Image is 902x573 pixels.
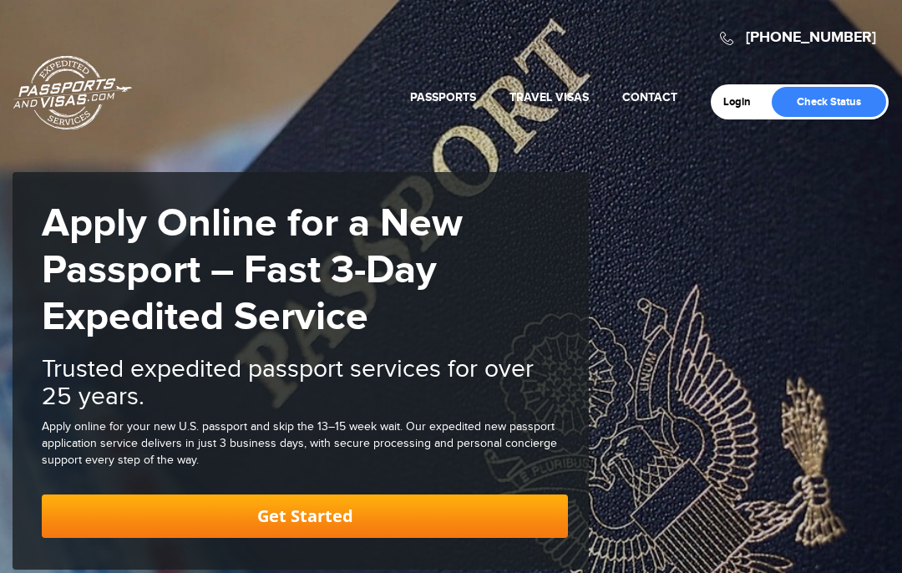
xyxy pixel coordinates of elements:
a: Check Status [772,87,886,117]
a: Travel Visas [509,90,589,104]
a: Login [723,95,763,109]
a: Passports [410,90,476,104]
a: Contact [622,90,677,104]
strong: Apply Online for a New Passport – Fast 3-Day Expedited Service [42,200,463,342]
h2: Trusted expedited passport services for over 25 years. [42,356,568,411]
a: Get Started [42,494,568,538]
a: [PHONE_NUMBER] [746,28,876,47]
div: Apply online for your new U.S. passport and skip the 13–15 week wait. Our expedited new passport ... [42,419,568,469]
a: Passports & [DOMAIN_NAME] [13,55,132,130]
